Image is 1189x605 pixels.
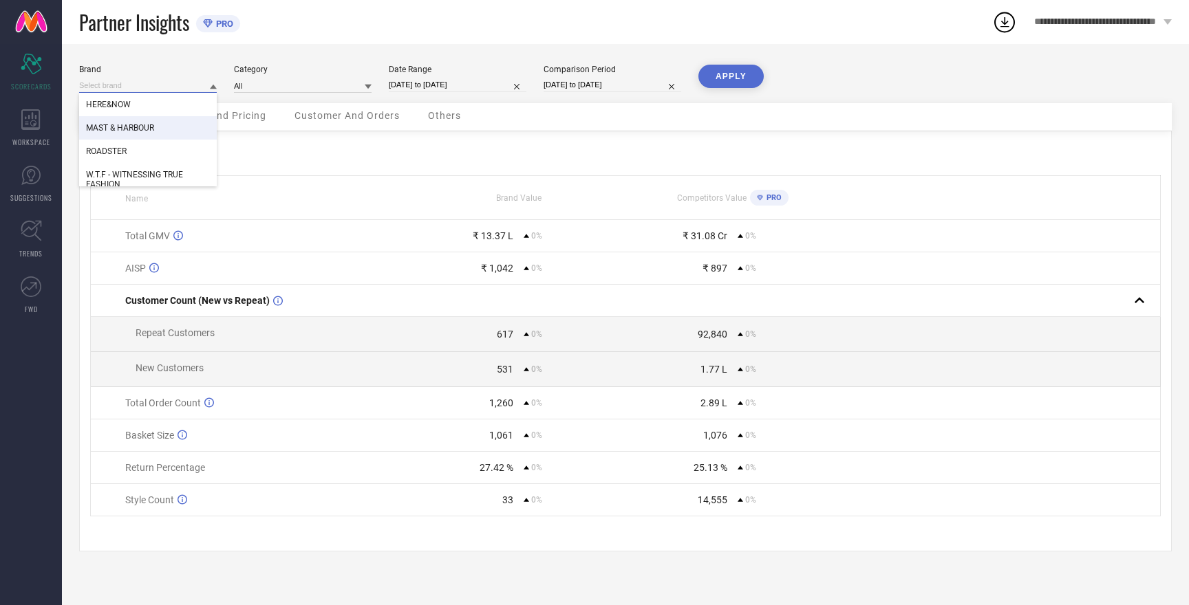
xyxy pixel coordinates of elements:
span: 0% [531,463,542,472]
div: Metrics [90,142,1161,158]
span: AISP [125,263,146,274]
span: Brand Value [496,193,542,203]
span: Total GMV [125,230,170,241]
span: 0% [531,329,542,339]
span: HERE&NOW [86,100,131,109]
span: Competitors Value [677,193,747,203]
span: Name [125,194,148,203]
input: Select comparison period [544,78,681,92]
span: 0% [531,430,542,440]
div: 33 [502,494,513,505]
div: 1,260 [489,397,513,408]
span: Basket Size [125,430,174,441]
span: 0% [745,329,756,339]
div: ₹ 897 [703,263,727,274]
span: Customer And Orders [294,110,400,121]
div: Category [234,65,372,74]
span: W.T.F - WITNESSING TRUE FASHION [86,170,210,189]
span: TRENDS [19,248,43,258]
span: 0% [745,263,756,273]
span: New Customers [136,362,204,373]
div: W.T.F - WITNESSING TRUE FASHION [79,163,217,196]
span: FWD [25,304,38,314]
div: 531 [497,364,513,375]
span: Total Order Count [125,397,201,408]
div: 617 [497,329,513,340]
span: 0% [745,398,756,408]
input: Select brand [79,78,217,93]
div: Brand [79,65,217,74]
span: Partner Insights [79,8,189,36]
span: 0% [531,398,542,408]
div: HERE&NOW [79,93,217,116]
span: 0% [531,495,542,505]
div: 14,555 [698,494,727,505]
div: ₹ 31.08 Cr [683,230,727,241]
div: 25.13 % [694,462,727,473]
span: Repeat Customers [136,327,215,338]
div: 1,061 [489,430,513,441]
div: 1.77 L [700,364,727,375]
span: PRO [213,19,233,29]
span: SCORECARDS [11,81,52,91]
div: Comparison Period [544,65,681,74]
span: 0% [745,231,756,241]
div: 2.89 L [700,397,727,408]
button: APPLY [698,65,764,88]
span: PRO [763,193,782,202]
span: ROADSTER [86,146,127,156]
div: Date Range [389,65,526,74]
div: 92,840 [698,329,727,340]
span: MAST & HARBOUR [86,123,154,133]
span: Style Count [125,494,174,505]
div: 27.42 % [480,462,513,473]
span: WORKSPACE [12,137,50,147]
span: 0% [745,364,756,374]
span: 0% [745,430,756,440]
div: 1,076 [703,430,727,441]
div: ROADSTER [79,140,217,163]
span: SUGGESTIONS [10,192,52,203]
span: 0% [531,231,542,241]
div: ₹ 13.37 L [473,230,513,241]
span: 0% [531,364,542,374]
span: Others [428,110,461,121]
div: MAST & HARBOUR [79,116,217,140]
div: ₹ 1,042 [481,263,513,274]
span: 0% [745,463,756,472]
span: 0% [745,495,756,505]
span: Return Percentage [125,462,205,473]
div: Open download list [992,10,1017,34]
span: 0% [531,263,542,273]
input: Select date range [389,78,526,92]
span: Customer Count (New vs Repeat) [125,295,270,306]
